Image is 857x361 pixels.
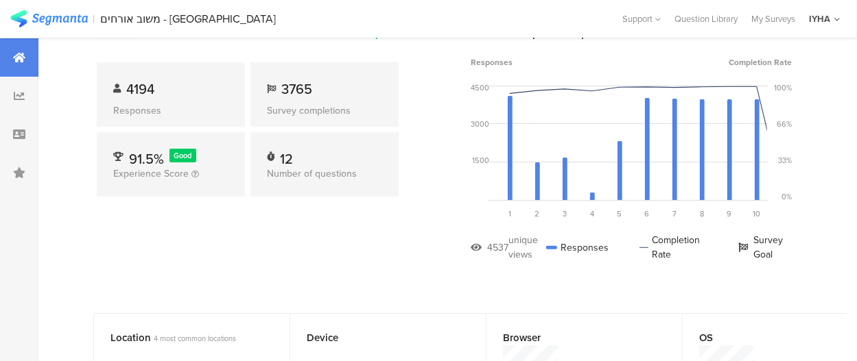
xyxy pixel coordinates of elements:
[110,330,250,345] div: Location
[503,330,643,345] div: Browser
[267,166,357,181] span: Number of questions
[782,191,792,202] div: 0%
[778,155,792,166] div: 33%
[590,208,594,219] span: 4
[129,149,164,169] span: 91.5%
[672,208,677,219] span: 7
[774,82,792,93] div: 100%
[535,208,540,219] span: 2
[471,56,513,69] span: Responses
[744,12,802,25] a: My Surveys
[307,330,447,345] div: Device
[472,155,489,166] div: 1500
[471,82,489,93] div: 4500
[508,208,511,219] span: 1
[639,233,707,262] div: Completion Rate
[700,208,704,219] span: 8
[738,233,792,262] div: Survey Goal
[10,10,88,27] img: segmanta logo
[154,333,236,344] span: 4 most common locations
[699,330,838,345] div: OS
[267,103,382,118] div: Survey completions
[809,12,830,25] div: IYHA
[777,119,792,129] div: 66%
[546,233,609,262] div: Responses
[113,103,228,118] div: Responses
[727,208,732,219] span: 9
[508,233,546,262] div: unique views
[471,119,489,129] div: 3000
[622,8,661,29] div: Support
[645,208,650,219] span: 6
[281,79,312,99] span: 3765
[729,56,792,69] span: Completion Rate
[280,149,293,162] div: 12
[563,208,567,219] span: 3
[487,240,508,255] div: 4537
[668,12,744,25] a: Question Library
[618,208,622,219] span: 5
[101,12,277,25] div: משוב אורחים - [GEOGRAPHIC_DATA]
[113,166,189,181] span: Experience Score
[93,11,95,27] div: |
[174,150,192,161] span: Good
[126,79,154,99] span: 4194
[753,208,761,219] span: 10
